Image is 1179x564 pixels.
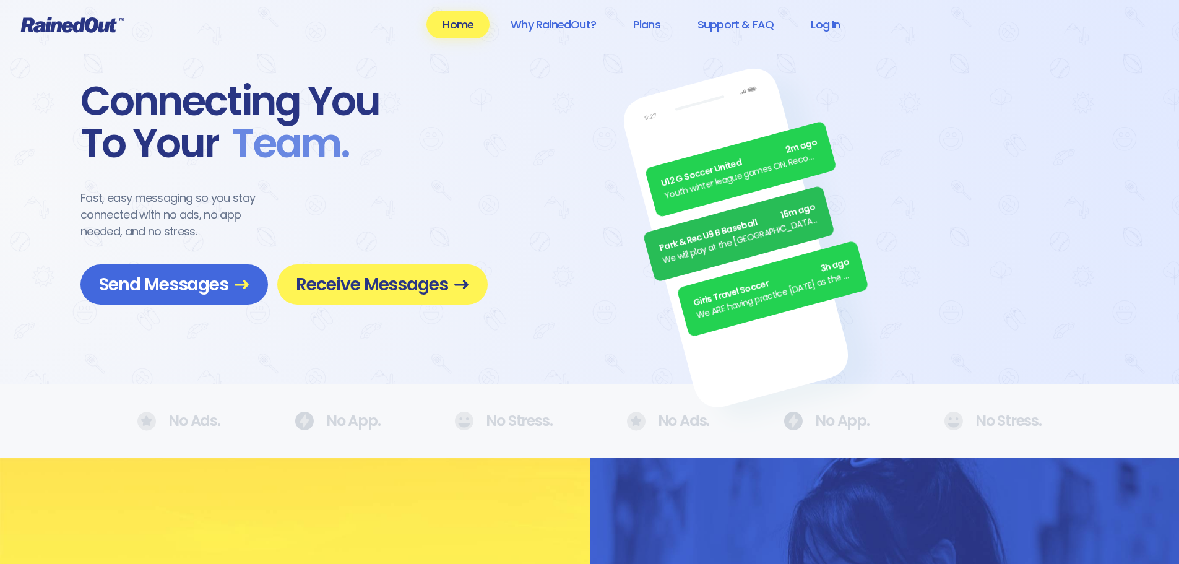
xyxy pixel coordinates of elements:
[695,268,854,323] div: We ARE having practice [DATE] as the sun is finally out.
[137,412,220,431] div: No Ads.
[784,136,819,157] span: 2m ago
[661,213,820,267] div: We will play at the [GEOGRAPHIC_DATA]. Wear white, be at the field by 5pm.
[784,412,803,430] img: No Ads.
[795,11,856,38] a: Log In
[295,412,381,430] div: No App.
[627,412,710,431] div: No Ads.
[944,412,963,430] img: No Ads.
[660,136,819,191] div: U12 G Soccer United
[426,11,490,38] a: Home
[454,412,473,430] img: No Ads.
[454,412,552,430] div: No Stress.
[658,201,817,255] div: Park & Rec U9 B Baseball
[784,412,870,430] div: No App.
[779,201,816,222] span: 15m ago
[80,189,279,240] div: Fast, easy messaging so you stay connected with no ads, no app needed, and no stress.
[944,412,1042,430] div: No Stress.
[819,256,850,276] span: 3h ago
[295,412,314,430] img: No Ads.
[99,274,249,295] span: Send Messages
[137,412,156,431] img: No Ads.
[663,149,823,203] div: Youth winter league games ON. Recommend running shoes/sneakers for players as option for footwear.
[617,11,676,38] a: Plans
[277,264,488,305] a: Receive Messages
[681,11,790,38] a: Support & FAQ
[219,123,349,165] span: Team .
[80,80,488,165] div: Connecting You To Your
[80,264,268,305] a: Send Messages
[494,11,612,38] a: Why RainedOut?
[692,256,851,310] div: Girls Travel Soccer
[627,412,646,431] img: No Ads.
[296,274,469,295] span: Receive Messages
